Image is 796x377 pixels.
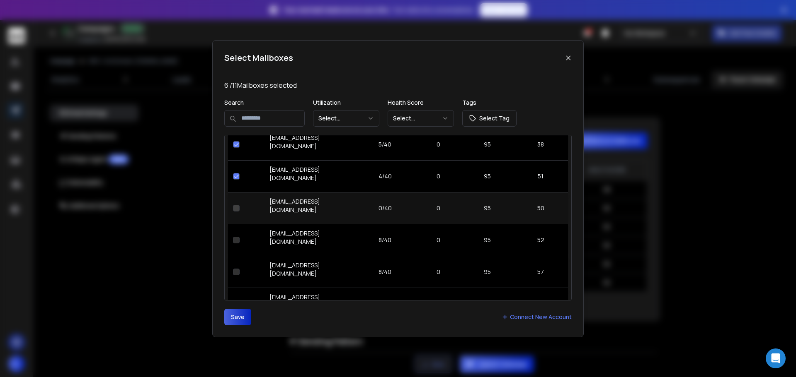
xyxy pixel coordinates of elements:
p: Utilization [313,98,379,107]
p: Search [224,98,305,107]
button: Select... [388,110,454,127]
button: Select Tag [462,110,517,127]
p: Tags [462,98,517,107]
p: Health Score [388,98,454,107]
h1: Select Mailboxes [224,52,293,64]
div: Open Intercom Messenger [766,348,786,368]
p: 6 / 11 Mailboxes selected [224,80,572,90]
button: Select... [313,110,379,127]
